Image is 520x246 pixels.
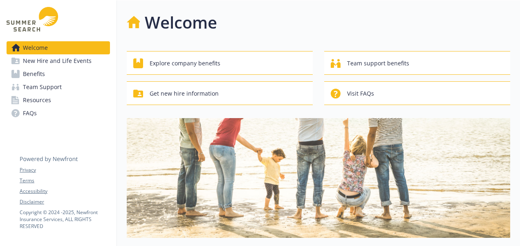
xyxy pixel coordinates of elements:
[347,86,374,101] span: Visit FAQs
[127,51,313,75] button: Explore company benefits
[7,94,110,107] a: Resources
[23,41,48,54] span: Welcome
[7,67,110,81] a: Benefits
[127,81,313,105] button: Get new hire information
[20,188,110,195] a: Accessibility
[20,166,110,174] a: Privacy
[23,81,62,94] span: Team Support
[7,54,110,67] a: New Hire and Life Events
[23,94,51,107] span: Resources
[150,56,220,71] span: Explore company benefits
[23,54,92,67] span: New Hire and Life Events
[20,177,110,184] a: Terms
[23,107,37,120] span: FAQs
[23,67,45,81] span: Benefits
[20,198,110,206] a: Disclaimer
[7,81,110,94] a: Team Support
[324,81,510,105] button: Visit FAQs
[150,86,219,101] span: Get new hire information
[127,118,510,238] img: overview page banner
[7,41,110,54] a: Welcome
[324,51,510,75] button: Team support benefits
[20,209,110,230] p: Copyright © 2024 - 2025 , Newfront Insurance Services, ALL RIGHTS RESERVED
[347,56,409,71] span: Team support benefits
[145,10,217,35] h1: Welcome
[7,107,110,120] a: FAQs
